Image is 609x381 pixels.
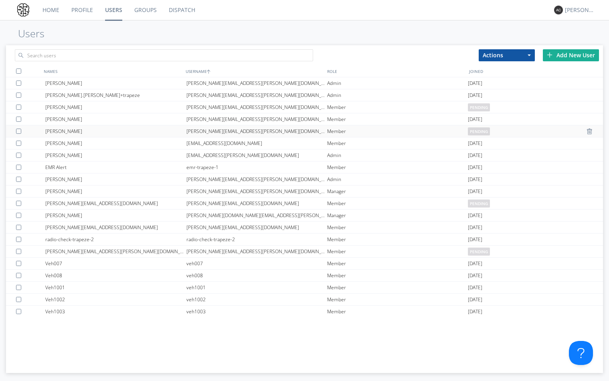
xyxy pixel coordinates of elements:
[468,103,490,111] span: pending
[468,234,482,246] span: [DATE]
[186,210,327,221] div: [PERSON_NAME][DOMAIN_NAME][EMAIL_ADDRESS][PERSON_NAME][DOMAIN_NAME]
[186,246,327,257] div: [PERSON_NAME][EMAIL_ADDRESS][PERSON_NAME][DOMAIN_NAME]
[325,65,467,77] div: ROLE
[186,173,327,185] div: [PERSON_NAME][EMAIL_ADDRESS][PERSON_NAME][DOMAIN_NAME]
[327,222,468,233] div: Member
[45,185,186,197] div: [PERSON_NAME]
[468,161,482,173] span: [DATE]
[327,246,468,257] div: Member
[6,294,603,306] a: Veh1002veh1002Member[DATE]
[327,270,468,281] div: Member
[186,306,327,318] div: veh1003
[327,234,468,245] div: Member
[45,294,186,305] div: Veh1002
[468,149,482,161] span: [DATE]
[45,246,186,257] div: [PERSON_NAME][EMAIL_ADDRESS][PERSON_NAME][DOMAIN_NAME]
[186,222,327,233] div: [PERSON_NAME][EMAIL_ADDRESS][DOMAIN_NAME]
[468,77,482,89] span: [DATE]
[45,173,186,185] div: [PERSON_NAME]
[569,341,593,365] iframe: Toggle Customer Support
[468,89,482,101] span: [DATE]
[327,294,468,305] div: Member
[554,6,563,14] img: 373638.png
[327,185,468,197] div: Manager
[468,185,482,198] span: [DATE]
[327,77,468,89] div: Admin
[186,149,327,161] div: [EMAIL_ADDRESS][PERSON_NAME][DOMAIN_NAME]
[547,52,552,58] img: plus.svg
[468,258,482,270] span: [DATE]
[6,234,603,246] a: radio-check-trapeze-2radio-check-trapeze-2Member[DATE]
[186,101,327,113] div: [PERSON_NAME][EMAIL_ADDRESS][PERSON_NAME][DOMAIN_NAME]
[6,137,603,149] a: [PERSON_NAME][EMAIL_ADDRESS][DOMAIN_NAME]Member[DATE]
[186,282,327,293] div: veh1001
[467,65,609,77] div: JOINED
[186,161,327,173] div: emr-trapeze-1
[6,270,603,282] a: Veh008veh008Member[DATE]
[186,77,327,89] div: [PERSON_NAME][EMAIL_ADDRESS][PERSON_NAME][DOMAIN_NAME]
[327,198,468,209] div: Member
[6,89,603,101] a: [PERSON_NAME].[PERSON_NAME]+trapeze[PERSON_NAME][EMAIL_ADDRESS][PERSON_NAME][DOMAIN_NAME]Admin[DATE]
[45,234,186,245] div: radio-check-trapeze-2
[45,222,186,233] div: [PERSON_NAME][EMAIL_ADDRESS][DOMAIN_NAME]
[16,3,30,17] img: 0b72d42dfa8a407a8643a71bb54b2e48
[186,125,327,137] div: [PERSON_NAME][EMAIL_ADDRESS][PERSON_NAME][DOMAIN_NAME]
[468,173,482,185] span: [DATE]
[327,306,468,318] div: Member
[186,198,327,209] div: [PERSON_NAME][EMAIL_ADDRESS][DOMAIN_NAME]
[45,125,186,137] div: [PERSON_NAME]
[479,49,535,61] button: Actions
[45,258,186,269] div: Veh007
[565,6,595,14] div: [PERSON_NAME]
[186,234,327,245] div: radio-check-trapeze-2
[186,113,327,125] div: [PERSON_NAME][EMAIL_ADDRESS][PERSON_NAME][DOMAIN_NAME]
[6,198,603,210] a: [PERSON_NAME][EMAIL_ADDRESS][DOMAIN_NAME][PERSON_NAME][EMAIL_ADDRESS][DOMAIN_NAME]Memberpending
[327,210,468,221] div: Manager
[186,89,327,101] div: [PERSON_NAME][EMAIL_ADDRESS][PERSON_NAME][DOMAIN_NAME]
[42,65,184,77] div: NAMES
[327,137,468,149] div: Member
[45,306,186,318] div: Veh1003
[468,282,482,294] span: [DATE]
[6,113,603,125] a: [PERSON_NAME][PERSON_NAME][EMAIL_ADDRESS][PERSON_NAME][DOMAIN_NAME]Member[DATE]
[45,161,186,173] div: EMR Alert
[327,173,468,185] div: Admin
[327,258,468,269] div: Member
[468,306,482,318] span: [DATE]
[468,113,482,125] span: [DATE]
[45,149,186,161] div: [PERSON_NAME]
[45,137,186,149] div: [PERSON_NAME]
[6,306,603,318] a: Veh1003veh1003Member[DATE]
[327,125,468,137] div: Member
[186,294,327,305] div: veh1002
[6,185,603,198] a: [PERSON_NAME][PERSON_NAME][EMAIL_ADDRESS][PERSON_NAME][DOMAIN_NAME]Manager[DATE]
[6,258,603,270] a: Veh007veh007Member[DATE]
[15,49,313,61] input: Search users
[468,294,482,306] span: [DATE]
[6,246,603,258] a: [PERSON_NAME][EMAIL_ADDRESS][PERSON_NAME][DOMAIN_NAME][PERSON_NAME][EMAIL_ADDRESS][PERSON_NAME][D...
[186,185,327,197] div: [PERSON_NAME][EMAIL_ADDRESS][PERSON_NAME][DOMAIN_NAME]
[6,125,603,137] a: [PERSON_NAME][PERSON_NAME][EMAIL_ADDRESS][PERSON_NAME][DOMAIN_NAME]Memberpending
[186,270,327,281] div: veh008
[6,210,603,222] a: [PERSON_NAME][PERSON_NAME][DOMAIN_NAME][EMAIL_ADDRESS][PERSON_NAME][DOMAIN_NAME]Manager[DATE]
[327,113,468,125] div: Member
[468,210,482,222] span: [DATE]
[327,89,468,101] div: Admin
[45,270,186,281] div: Veh008
[468,127,490,135] span: pending
[6,101,603,113] a: [PERSON_NAME][PERSON_NAME][EMAIL_ADDRESS][PERSON_NAME][DOMAIN_NAME]Memberpending
[327,282,468,293] div: Member
[184,65,326,77] div: USERNAME
[468,137,482,149] span: [DATE]
[6,77,603,89] a: [PERSON_NAME][PERSON_NAME][EMAIL_ADDRESS][PERSON_NAME][DOMAIN_NAME]Admin[DATE]
[45,210,186,221] div: [PERSON_NAME]
[6,149,603,161] a: [PERSON_NAME][EMAIL_ADDRESS][PERSON_NAME][DOMAIN_NAME]Admin[DATE]
[186,137,327,149] div: [EMAIL_ADDRESS][DOMAIN_NAME]
[468,200,490,208] span: pending
[45,101,186,113] div: [PERSON_NAME]
[45,198,186,209] div: [PERSON_NAME][EMAIL_ADDRESS][DOMAIN_NAME]
[45,113,186,125] div: [PERSON_NAME]
[45,77,186,89] div: [PERSON_NAME]
[327,161,468,173] div: Member
[6,282,603,294] a: Veh1001veh1001Member[DATE]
